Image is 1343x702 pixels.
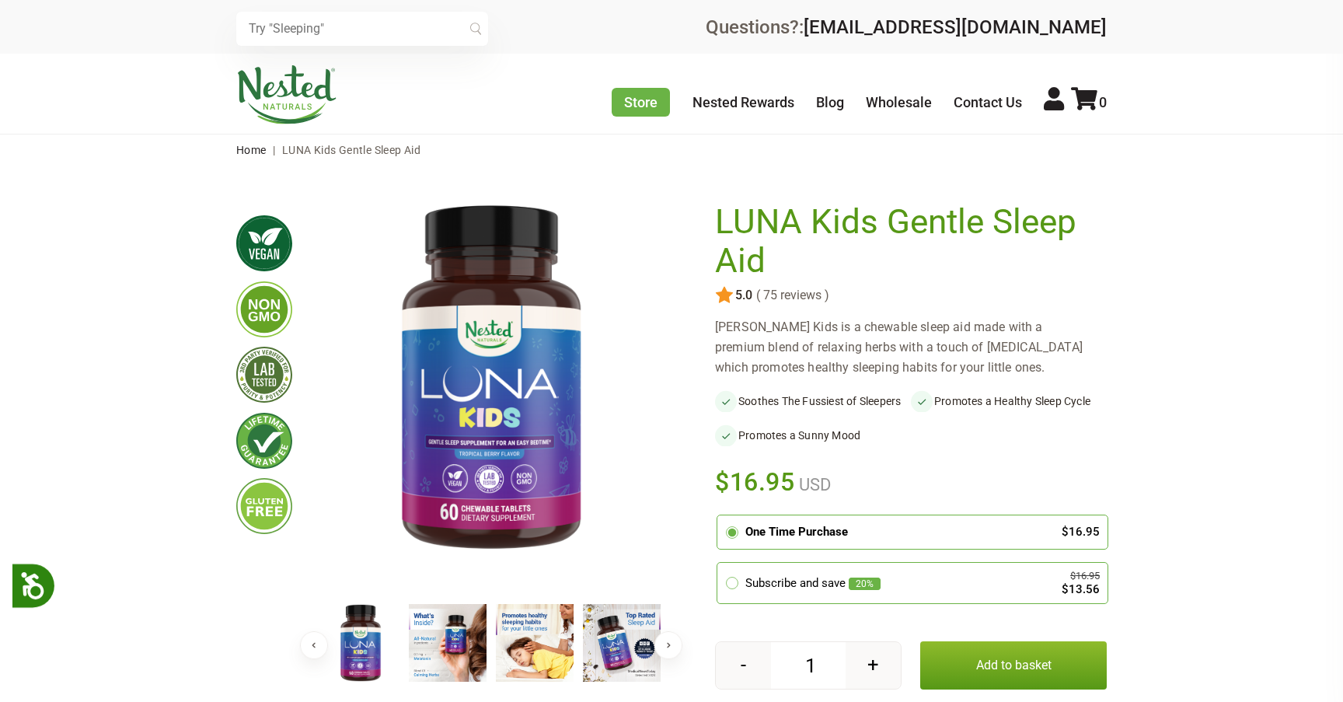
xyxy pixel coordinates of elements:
span: LUNA Kids Gentle Sleep Aid [282,144,420,156]
img: glutenfree [236,478,292,534]
a: Wholesale [866,94,932,110]
a: 0 [1071,94,1107,110]
a: Store [612,88,670,117]
img: lifetimeguarantee [236,413,292,469]
span: ( 75 reviews ) [752,288,829,302]
button: - [716,642,771,689]
span: USD [795,475,831,494]
img: LUNA Kids Gentle Sleep Aid [496,604,574,682]
img: gmofree [236,281,292,337]
img: LUNA Kids Gentle Sleep Aid [583,604,661,682]
img: LUNA Kids Gentle Sleep Aid [409,604,487,682]
img: Nested Naturals [236,65,337,124]
span: 5.0 [734,288,752,302]
input: Try "Sleeping" [236,12,488,46]
a: Home [236,144,267,156]
img: vegan [236,215,292,271]
img: star.svg [715,286,734,305]
img: LUNA Kids Gentle Sleep Aid [322,604,399,682]
div: [PERSON_NAME] Kids is a chewable sleep aid made with a premium blend of relaxing herbs with a tou... [715,317,1107,378]
li: Promotes a Healthy Sleep Cycle [911,390,1107,412]
li: Soothes The Fussiest of Sleepers [715,390,911,412]
a: Contact Us [954,94,1022,110]
div: Questions?: [706,18,1107,37]
span: 0 [1099,94,1107,110]
a: Nested Rewards [692,94,794,110]
button: Previous [300,631,328,659]
li: Promotes a Sunny Mood [715,424,911,446]
button: + [846,642,901,689]
span: | [269,144,279,156]
span: $16.95 [715,465,795,499]
h1: LUNA Kids Gentle Sleep Aid [715,203,1099,280]
img: thirdpartytested [236,347,292,403]
a: Blog [816,94,844,110]
img: LUNA Kids Gentle Sleep Aid [317,203,665,551]
nav: breadcrumbs [236,134,1107,166]
button: Next [654,631,682,659]
button: Add to basket [920,641,1107,690]
a: [EMAIL_ADDRESS][DOMAIN_NAME] [804,16,1107,38]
